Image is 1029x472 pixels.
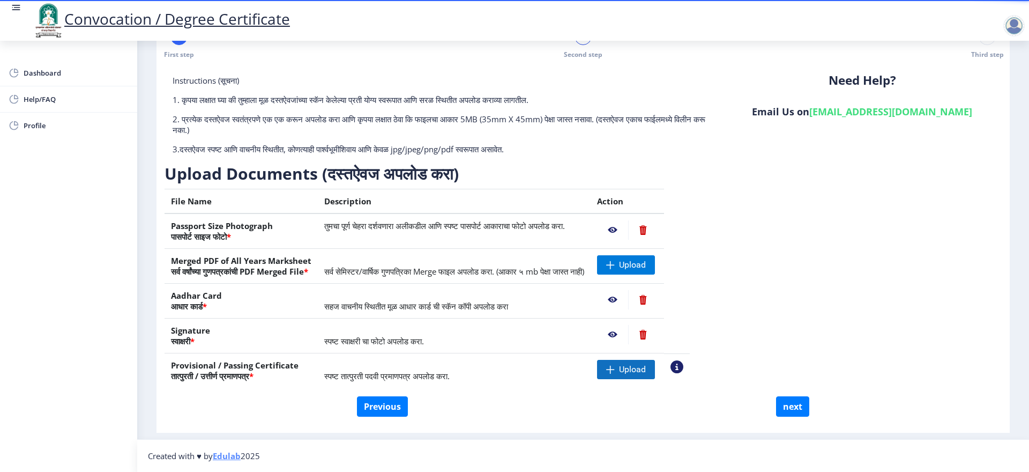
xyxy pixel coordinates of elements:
span: Profile [24,119,129,132]
b: Need Help? [829,72,896,88]
button: next [776,396,809,417]
th: File Name [165,189,318,214]
td: तुमचा पूर्ण चेहरा दर्शवणारा अलीकडील आणि स्पष्ट पासपोर्ट आकाराचा फोटो अपलोड करा. [318,213,591,249]
th: Aadhar Card आधार कार्ड [165,284,318,319]
h3: Upload Documents (दस्तऐवज अपलोड करा) [165,163,690,185]
nb-action: View File [597,290,628,309]
nb-action: View Sample PDC [670,360,683,373]
nb-action: Delete File [628,290,658,309]
span: Third step [971,50,1004,59]
span: First step [164,50,194,59]
span: स्पष्ट स्वाक्षरी चा फोटो अपलोड करा. [324,336,424,346]
nb-action: Delete File [628,325,658,344]
button: Previous [357,396,408,417]
nb-action: Delete File [628,220,658,240]
nb-action: View File [597,220,628,240]
a: [EMAIL_ADDRESS][DOMAIN_NAME] [809,105,972,118]
span: स्पष्ट तात्पुरती पदवी प्रमाणपत्र अपलोड करा. [324,371,450,381]
th: Description [318,189,591,214]
th: Signature स्वाक्षरी [165,319,318,353]
th: Passport Size Photograph पासपोर्ट साइज फोटो [165,213,318,249]
span: Help/FAQ [24,93,129,106]
img: logo [32,2,64,39]
span: सर्व सेमिस्टर/वार्षिक गुणपत्रिका Merge फाइल अपलोड करा. (आकार ५ mb पेक्षा जास्त नाही) [324,266,584,277]
th: Provisional / Passing Certificate तात्पुरती / उत्तीर्ण प्रमाणपत्र [165,353,318,388]
span: Upload [619,260,646,270]
span: Dashboard [24,67,129,79]
span: सहज वाचनीय स्थितीत मूळ आधार कार्ड ची स्कॅन कॉपी अपलोड करा [324,301,508,312]
a: Edulab [213,451,241,461]
a: Convocation / Degree Certificate [32,9,290,29]
span: Created with ♥ by 2025 [148,451,260,461]
p: 1. कृपया लक्षात घ्या की तुम्हाला मूळ दस्तऐवजांच्या स्कॅन केलेल्या प्रती योग्य स्वरूपात आणि सरळ स्... [173,94,714,105]
span: Instructions (सूचना) [173,75,239,86]
nb-action: View File [597,325,628,344]
th: Action [591,189,664,214]
span: Second step [564,50,602,59]
p: 2. प्रत्येक दस्तऐवज स्वतंत्रपणे एक एक करून अपलोड करा आणि कृपया लक्षात ठेवा कि फाइलचा आकार 5MB (35... [173,114,714,135]
th: Merged PDF of All Years Marksheet सर्व वर्षांच्या गुणपत्रकांची PDF Merged File [165,249,318,284]
p: 3.दस्तऐवज स्पष्ट आणि वाचनीय स्थितीत, कोणत्याही पार्श्वभूमीशिवाय आणि केवळ jpg/jpeg/png/pdf स्वरूपा... [173,144,714,154]
span: Upload [619,364,646,375]
h6: Email Us on [730,105,994,118]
